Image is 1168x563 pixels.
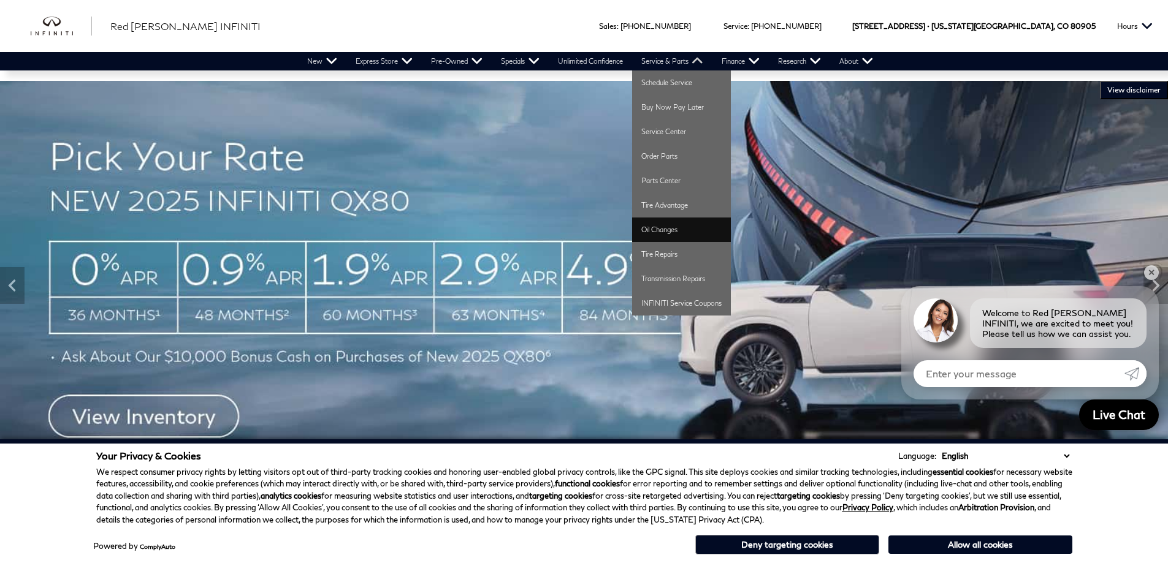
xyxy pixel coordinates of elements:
span: Your Privacy & Cookies [96,450,201,461]
a: Live Chat [1079,399,1159,430]
div: Welcome to Red [PERSON_NAME] INFINITI, we are excited to meet you! Please tell us how we can assi... [970,298,1147,348]
a: Unlimited Confidence [549,52,632,70]
strong: Arbitration Provision [958,502,1034,512]
a: INFINITI Service Coupons [632,291,731,316]
select: Language Select [939,450,1072,462]
button: Deny targeting cookies [695,535,879,554]
img: INFINITI [31,17,92,36]
a: Parts Center [632,168,731,193]
img: Agent profile photo [914,298,958,342]
a: Schedule Service [632,70,731,95]
a: About [830,52,882,70]
button: Allow all cookies [888,535,1072,554]
a: ComplyAuto [140,543,175,550]
strong: targeting cookies [777,491,840,501]
a: Red [PERSON_NAME] INFINITI [110,19,261,34]
a: Specials [492,52,549,70]
button: VIEW DISCLAIMER [1100,81,1168,99]
a: Submit [1124,360,1147,387]
input: Enter your message [914,360,1124,387]
strong: functional cookies [555,478,620,488]
span: VIEW DISCLAIMER [1107,85,1161,95]
a: Pre-Owned [422,52,492,70]
a: Express Store [346,52,422,70]
span: Sales [599,21,617,31]
span: Red [PERSON_NAME] INFINITI [110,20,261,32]
a: Finance [712,52,769,70]
div: Next [1143,267,1168,304]
a: Service Center [632,119,731,144]
span: : [747,21,749,31]
div: Powered by [93,542,175,550]
span: Live Chat [1086,407,1151,422]
p: We respect consumer privacy rights by letting visitors opt out of third-party tracking cookies an... [96,466,1072,526]
a: Service & Parts [632,52,712,70]
a: [PHONE_NUMBER] [751,21,822,31]
a: Tire Advantage [632,193,731,217]
a: Buy Now Pay Later [632,95,731,119]
strong: targeting cookies [529,491,592,501]
strong: essential cookies [933,467,993,477]
a: Research [769,52,830,70]
a: Oil Changes [632,217,731,242]
span: Service [723,21,747,31]
a: New [298,52,346,70]
a: Privacy Policy [842,502,893,512]
span: : [617,21,619,31]
div: Language: [898,452,936,460]
strong: analytics cookies [261,491,321,501]
nav: Main Navigation [298,52,882,70]
a: Order Parts [632,144,731,168]
a: Transmission Repairs [632,266,731,291]
a: [STREET_ADDRESS] • [US_STATE][GEOGRAPHIC_DATA], CO 80905 [852,21,1096,31]
a: Tire Repairs [632,242,731,266]
a: [PHONE_NUMBER] [620,21,691,31]
a: infiniti [31,17,92,36]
